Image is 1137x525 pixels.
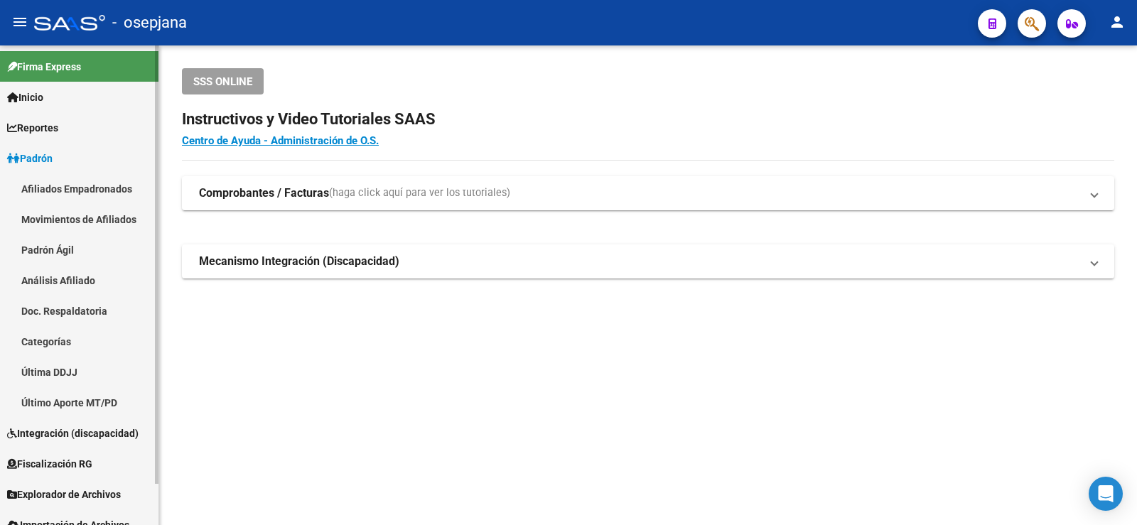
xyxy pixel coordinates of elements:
[193,75,252,88] span: SSS ONLINE
[199,254,399,269] strong: Mecanismo Integración (Discapacidad)
[329,185,510,201] span: (haga click aquí para ver los tutoriales)
[199,185,329,201] strong: Comprobantes / Facturas
[7,456,92,472] span: Fiscalización RG
[112,7,187,38] span: - osepjana
[7,90,43,105] span: Inicio
[182,244,1114,278] mat-expansion-panel-header: Mecanismo Integración (Discapacidad)
[1089,477,1123,511] div: Open Intercom Messenger
[7,59,81,75] span: Firma Express
[7,487,121,502] span: Explorador de Archivos
[7,120,58,136] span: Reportes
[7,426,139,441] span: Integración (discapacidad)
[7,151,53,166] span: Padrón
[1109,13,1126,31] mat-icon: person
[182,106,1114,133] h2: Instructivos y Video Tutoriales SAAS
[11,13,28,31] mat-icon: menu
[182,176,1114,210] mat-expansion-panel-header: Comprobantes / Facturas(haga click aquí para ver los tutoriales)
[182,134,379,147] a: Centro de Ayuda - Administración de O.S.
[182,68,264,94] button: SSS ONLINE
